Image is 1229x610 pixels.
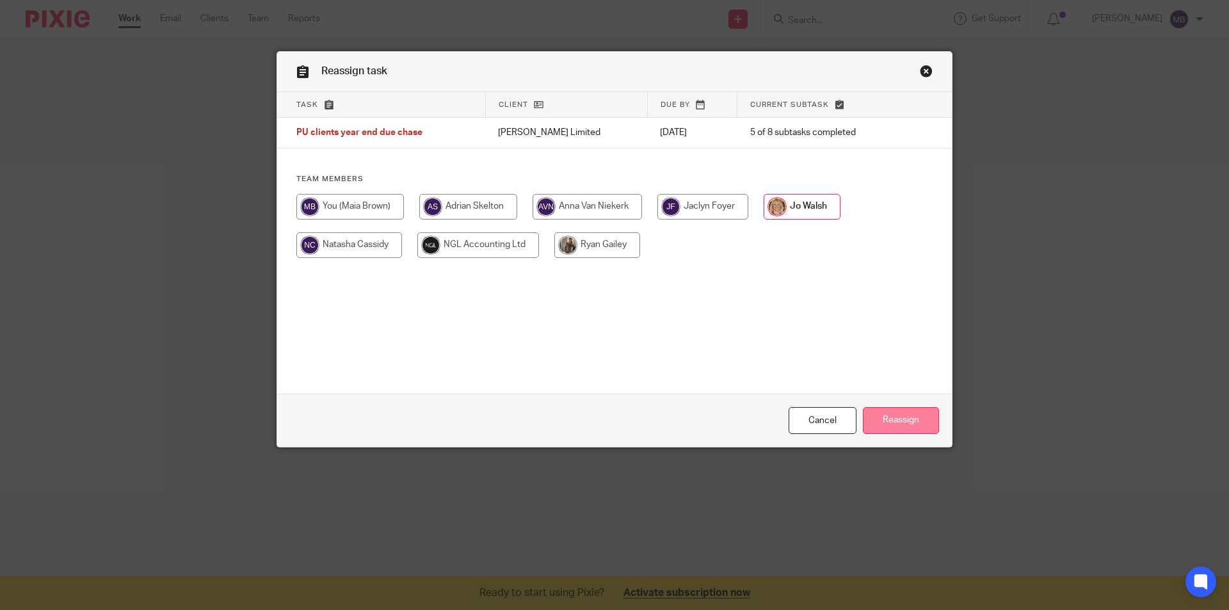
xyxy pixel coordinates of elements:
[499,101,528,108] span: Client
[296,101,318,108] span: Task
[661,101,690,108] span: Due by
[920,65,933,82] a: Close this dialog window
[750,101,829,108] span: Current subtask
[863,407,939,435] input: Reassign
[498,126,634,139] p: [PERSON_NAME] Limited
[660,126,724,139] p: [DATE]
[321,66,387,76] span: Reassign task
[737,118,903,148] td: 5 of 8 subtasks completed
[296,174,933,184] h4: Team members
[789,407,856,435] a: Close this dialog window
[296,129,422,138] span: PU clients year end due chase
